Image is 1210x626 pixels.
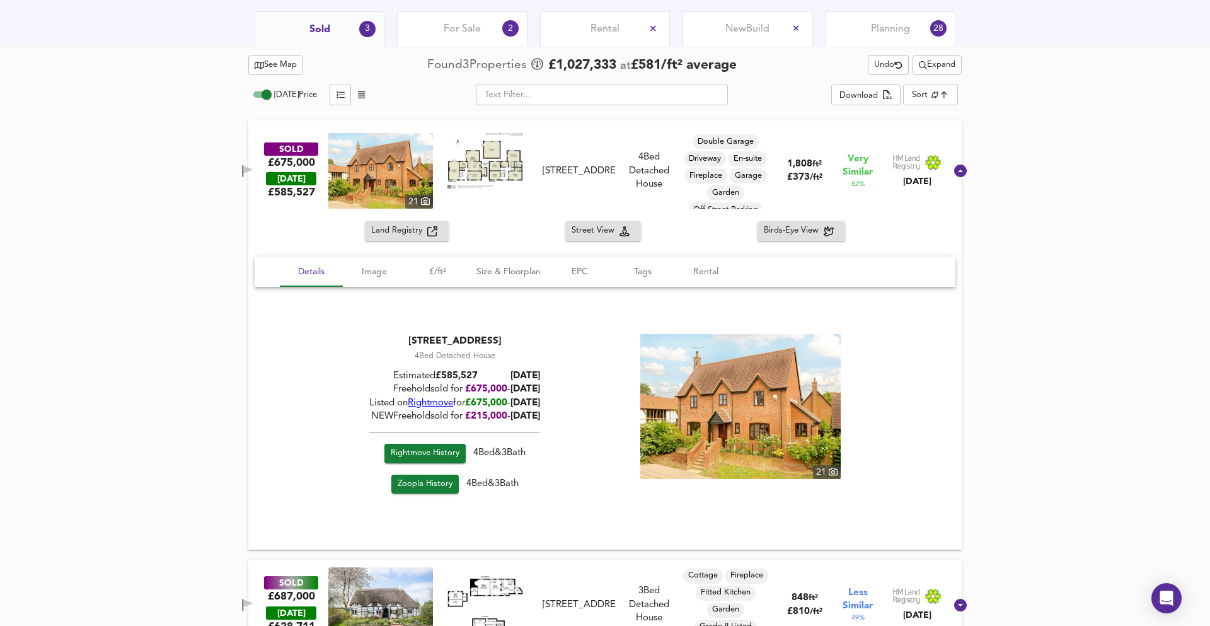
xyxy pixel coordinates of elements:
span: Off Street Parking [688,204,763,216]
span: [DATE] [510,398,540,408]
div: [STREET_ADDRESS] [543,598,616,612]
div: Download [839,89,878,103]
div: NEW Freehold sold for - [369,410,540,424]
span: £ 581 / ft² average [631,59,737,72]
div: [STREET_ADDRESS] [543,165,616,178]
span: Expand [919,58,955,72]
div: Freehold sold for - [369,383,540,397]
div: Sort [912,89,928,101]
span: £/ft² [413,264,461,280]
b: [DATE] [510,371,540,381]
button: Download [831,84,900,106]
span: £ 810 [787,607,822,617]
svg: Show Details [953,163,968,178]
span: New Build [725,22,769,36]
span: See Map [255,58,297,72]
a: Rightmove [408,398,453,408]
div: 4 Bed & 3 Bath [369,475,540,499]
div: 4 Bed & 3 Bath [369,444,540,475]
a: Zoopla History [391,475,459,494]
span: / ft² [810,173,822,182]
div: Estimated [369,369,540,383]
span: Garden [707,187,744,199]
span: Rental [682,264,730,280]
span: [DATE] Price [274,91,317,99]
div: Listed on for - [369,397,540,410]
img: Land Registry [892,588,942,605]
span: Undo [874,58,902,72]
span: Driveway [684,153,726,165]
span: Sold [309,23,330,37]
div: 4 Bed Detached House [369,351,540,362]
div: [DATE] [266,172,316,185]
div: SOLD£675,000 [DATE]£585,527property thumbnail 21 Floorplan[STREET_ADDRESS]4Bed Detached HouseDoub... [248,120,962,221]
span: Image [350,264,398,280]
button: Expand [913,55,962,75]
button: Street View [565,221,641,241]
span: ft² [812,160,822,168]
div: 2 [502,20,519,37]
span: £ 585,527 [435,371,478,381]
span: ft² [809,594,818,602]
img: property thumbnail [328,133,433,209]
span: Very Similar [843,153,873,179]
div: Found 3 Propert ies [427,57,529,74]
span: Planning [871,22,910,36]
span: £ 1,027,333 [548,56,616,75]
span: Less Similar [843,586,873,613]
span: 848 [792,593,809,603]
div: Open Intercom Messenger [1151,583,1182,613]
div: SOLD [264,142,318,156]
span: Fireplace [725,570,768,581]
div: £687,000 [268,589,315,603]
div: Garden [707,185,744,200]
span: Fireplace [684,170,727,182]
div: [DATE] [892,175,942,188]
span: Fitted Kitchen [696,587,756,598]
span: Zoopla History [398,477,452,492]
div: Fitted Kitchen [696,586,756,601]
div: 3 [359,21,376,37]
span: £ 585,527 [268,185,315,199]
div: £675,000 [268,156,315,170]
span: at [620,60,631,72]
div: 21 [405,195,433,209]
div: En-suite [729,151,767,166]
span: £ 373 [787,173,822,182]
div: 4 Bed Detached House [621,151,677,191]
span: Cottage [683,570,723,581]
a: property thumbnail 21 [640,334,841,479]
div: Fireplace [684,168,727,183]
img: Land Registry [892,154,942,171]
div: Cottage [683,569,723,584]
span: Street View [572,224,619,238]
button: Birds-Eye View [758,221,845,241]
span: Garage [730,170,767,182]
div: split button [913,55,962,75]
div: 21 [813,465,841,479]
div: 1 Old English Close, MK17 0GN [538,165,621,178]
span: [DATE] [510,385,540,395]
input: Text Filter... [476,84,728,105]
button: Land Registry [365,221,449,241]
span: Tags [619,264,667,280]
span: Rental [591,22,619,36]
span: Garden [707,604,744,615]
div: Sort [903,84,958,105]
div: Off Street Parking [688,202,763,217]
span: £ 675,000 [465,385,507,395]
div: 28 [930,20,947,37]
span: Rightmove History [391,446,459,461]
span: [DATE] [510,412,540,422]
span: Land Registry [371,224,427,238]
span: 49 % [851,613,865,623]
div: Double Garage [693,134,759,149]
div: [DATE] [892,609,942,622]
span: EPC [556,264,604,280]
span: Birds-Eye View [764,224,824,238]
span: En-suite [729,153,767,165]
div: Driveway [684,151,726,166]
a: property thumbnail 21 [328,133,433,209]
div: 3 Bed Detached House [621,584,677,625]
